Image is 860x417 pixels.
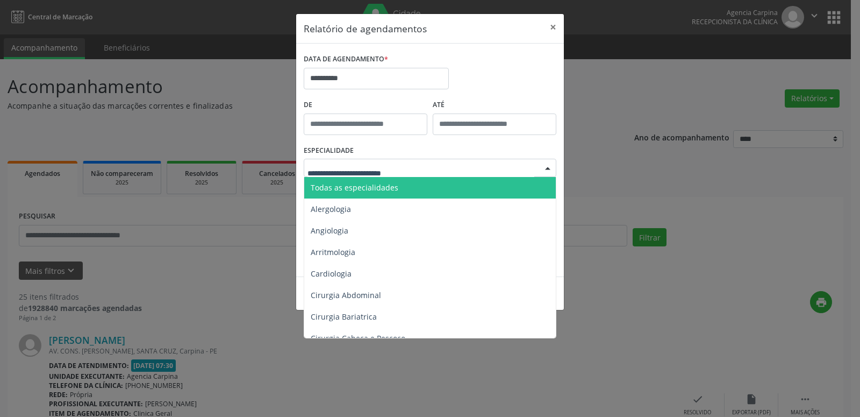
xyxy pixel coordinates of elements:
[542,14,564,40] button: Close
[311,182,398,193] span: Todas as especialidades
[304,22,427,36] h5: Relatório de agendamentos
[304,143,354,159] label: ESPECIALIDADE
[304,51,388,68] label: DATA DE AGENDAMENTO
[433,97,556,114] label: ATÉ
[311,312,377,322] span: Cirurgia Bariatrica
[311,333,405,343] span: Cirurgia Cabeça e Pescoço
[311,204,351,214] span: Alergologia
[311,268,352,279] span: Cardiologia
[304,97,427,114] label: De
[311,290,381,300] span: Cirurgia Abdominal
[311,247,355,257] span: Arritmologia
[311,225,348,236] span: Angiologia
